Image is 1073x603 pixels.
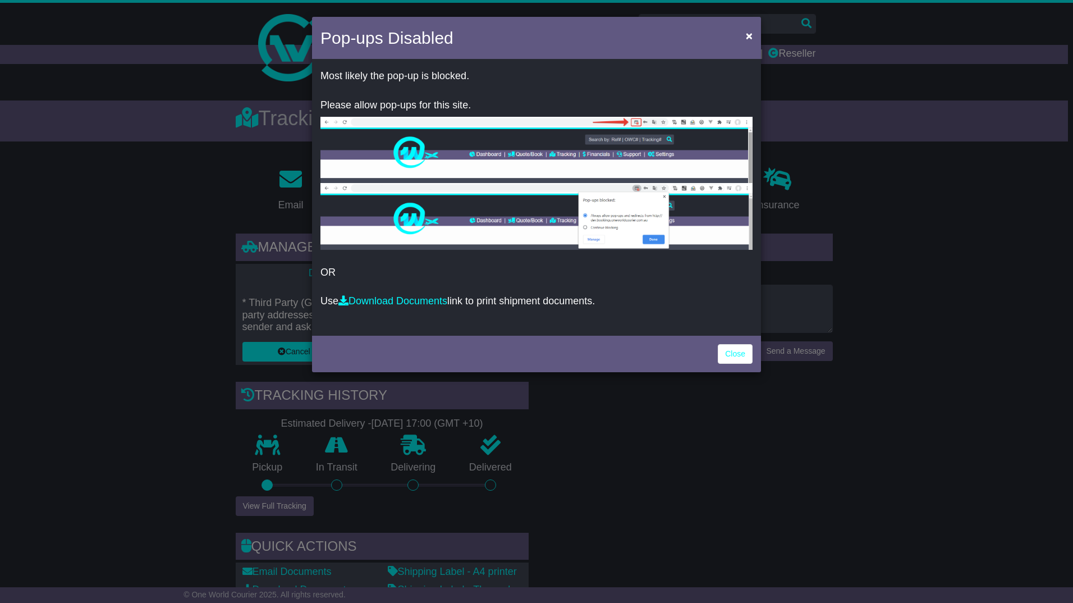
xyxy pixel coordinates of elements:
[338,295,447,307] a: Download Documents
[718,344,753,364] a: Close
[312,62,761,333] div: OR
[320,70,753,83] p: Most likely the pop-up is blocked.
[320,99,753,112] p: Please allow pop-ups for this site.
[746,29,753,42] span: ×
[320,183,753,250] img: allow-popup-2.png
[320,117,753,183] img: allow-popup-1.png
[320,295,753,308] p: Use link to print shipment documents.
[320,25,453,51] h4: Pop-ups Disabled
[740,24,758,47] button: Close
